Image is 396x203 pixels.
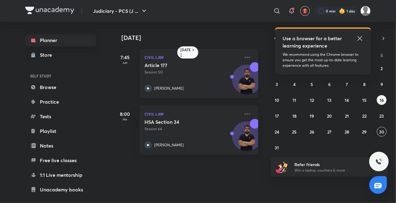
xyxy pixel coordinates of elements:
a: 1:1 Live mentorship [25,169,96,181]
a: Notes [25,140,96,152]
a: Playlist [25,125,96,137]
p: AM [113,61,137,65]
abbr: August 21, 2025 [345,113,349,119]
a: Browse [25,81,96,93]
button: August 5, 2025 [307,79,317,89]
abbr: August 23, 2025 [380,113,384,119]
button: August 7, 2025 [342,79,352,89]
abbr: August 27, 2025 [327,129,332,135]
abbr: August 15, 2025 [362,97,366,103]
h6: Refer friends [294,161,369,168]
a: Company Logo [25,7,74,16]
button: August 8, 2025 [360,79,369,89]
button: August 19, 2025 [307,111,317,121]
h5: 8:00 [113,110,137,118]
button: August 30, 2025 [377,127,387,137]
p: PM [113,118,137,121]
img: referral [276,161,288,173]
abbr: August 14, 2025 [345,97,349,103]
abbr: August 17, 2025 [275,113,279,119]
button: August 3, 2025 [272,79,282,89]
button: August 12, 2025 [307,95,317,105]
abbr: August 18, 2025 [292,113,297,119]
abbr: August 2, 2025 [381,66,383,71]
abbr: August 5, 2025 [311,81,313,87]
a: Practice [25,96,96,108]
button: August 2, 2025 [377,63,387,73]
button: August 29, 2025 [360,127,369,137]
abbr: August 22, 2025 [362,113,366,119]
p: Win a laptop, vouchers & more [294,168,369,173]
button: Judiciary - PCS (J ... [89,5,151,17]
abbr: August 28, 2025 [345,129,349,135]
button: avatar [300,6,310,16]
p: Session 123 [144,69,240,75]
a: Free live classes [25,154,96,166]
img: avatar [302,8,308,14]
img: Avatar [232,125,262,154]
abbr: August 6, 2025 [328,81,331,87]
abbr: Saturday [380,52,383,58]
div: Store [40,51,56,59]
abbr: August 20, 2025 [327,113,332,119]
button: August 28, 2025 [342,127,352,137]
abbr: August 4, 2025 [293,81,296,87]
abbr: August 31, 2025 [275,145,279,151]
p: [PERSON_NAME] [154,86,184,91]
p: Civil Law [144,110,240,118]
h6: SELF STUDY [25,71,96,81]
button: August 6, 2025 [325,79,334,89]
button: August 13, 2025 [325,95,334,105]
abbr: August 9, 2025 [380,81,383,87]
abbr: August 19, 2025 [310,113,314,119]
button: August 11, 2025 [290,95,299,105]
h5: Article 177 [144,62,220,68]
p: Civil Law [144,54,240,61]
button: August 22, 2025 [360,111,369,121]
abbr: August 16, 2025 [380,97,384,103]
button: August 18, 2025 [290,111,299,121]
button: August 27, 2025 [325,127,334,137]
abbr: August 8, 2025 [363,81,366,87]
a: Tests [25,110,96,123]
h5: Use a browser for a better learning experience [283,35,343,49]
h5: HSA Section 34 [144,119,220,125]
img: Shivangee Singh [360,6,371,16]
img: Avatar [232,68,262,97]
abbr: August 26, 2025 [310,129,314,135]
button: August 9, 2025 [377,79,387,89]
p: Session 64 [144,126,240,132]
h5: 7:45 [113,54,137,61]
button: August 4, 2025 [290,79,299,89]
a: Planner [25,34,96,46]
button: August 17, 2025 [272,111,282,121]
a: Unacademy books [25,183,96,196]
button: August 16, 2025 [377,95,387,105]
img: streak [339,8,345,14]
button: August 15, 2025 [360,95,369,105]
button: August 23, 2025 [377,111,387,121]
abbr: August 12, 2025 [310,97,314,103]
button: August 21, 2025 [342,111,352,121]
abbr: August 30, 2025 [379,129,384,135]
img: Company Logo [25,7,74,14]
button: August 24, 2025 [272,127,282,137]
abbr: August 13, 2025 [327,97,332,103]
h6: [DATE] [180,48,191,57]
button: August 25, 2025 [290,127,299,137]
abbr: August 10, 2025 [275,97,279,103]
button: August 26, 2025 [307,127,317,137]
button: August 14, 2025 [342,95,352,105]
button: August 10, 2025 [272,95,282,105]
abbr: August 29, 2025 [362,129,366,135]
abbr: August 25, 2025 [292,129,297,135]
p: We recommend using the Chrome browser to ensure you get the most up-to-date learning experience w... [283,52,363,68]
p: [PERSON_NAME] [154,142,184,148]
button: August 20, 2025 [325,111,334,121]
abbr: August 11, 2025 [293,97,296,103]
a: Store [25,49,96,61]
img: ttu [375,158,383,165]
button: August 31, 2025 [272,143,282,152]
h4: [DATE] [121,34,264,41]
abbr: August 3, 2025 [276,81,278,87]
